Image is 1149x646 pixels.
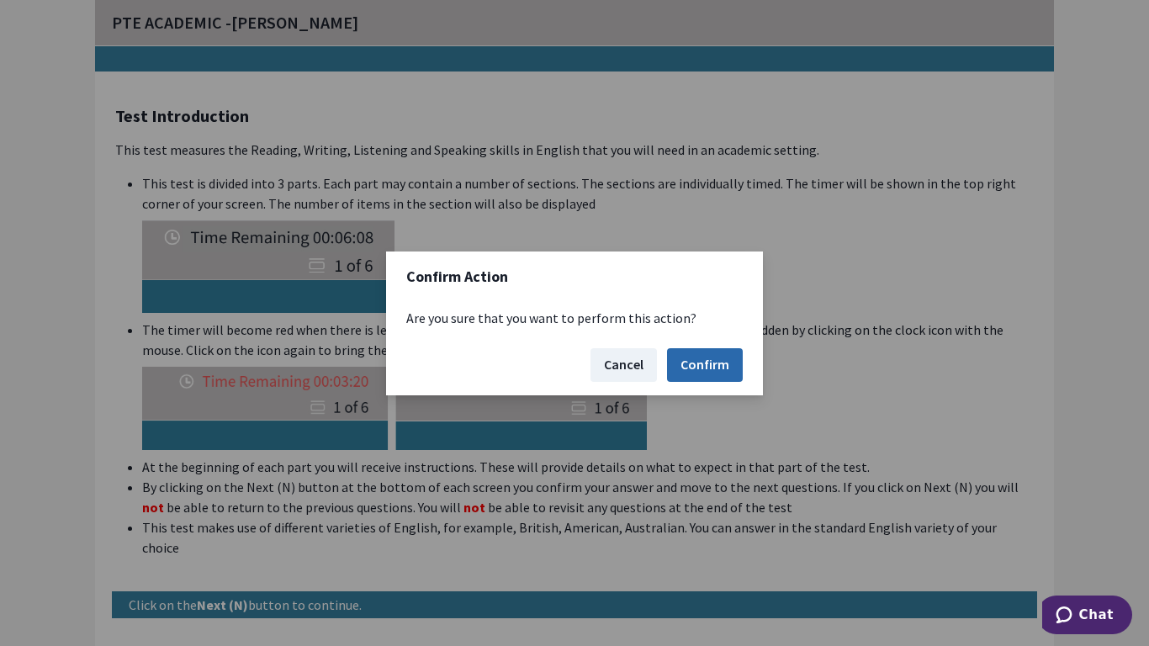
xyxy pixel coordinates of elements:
iframe: Opens a widget where you can chat to one of our agents [1042,596,1132,638]
header: Confirm Action [386,252,763,301]
div: Are you sure that you want to perform this action? [386,301,763,335]
button: Cancel [590,348,657,382]
button: Confirm [667,348,743,382]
